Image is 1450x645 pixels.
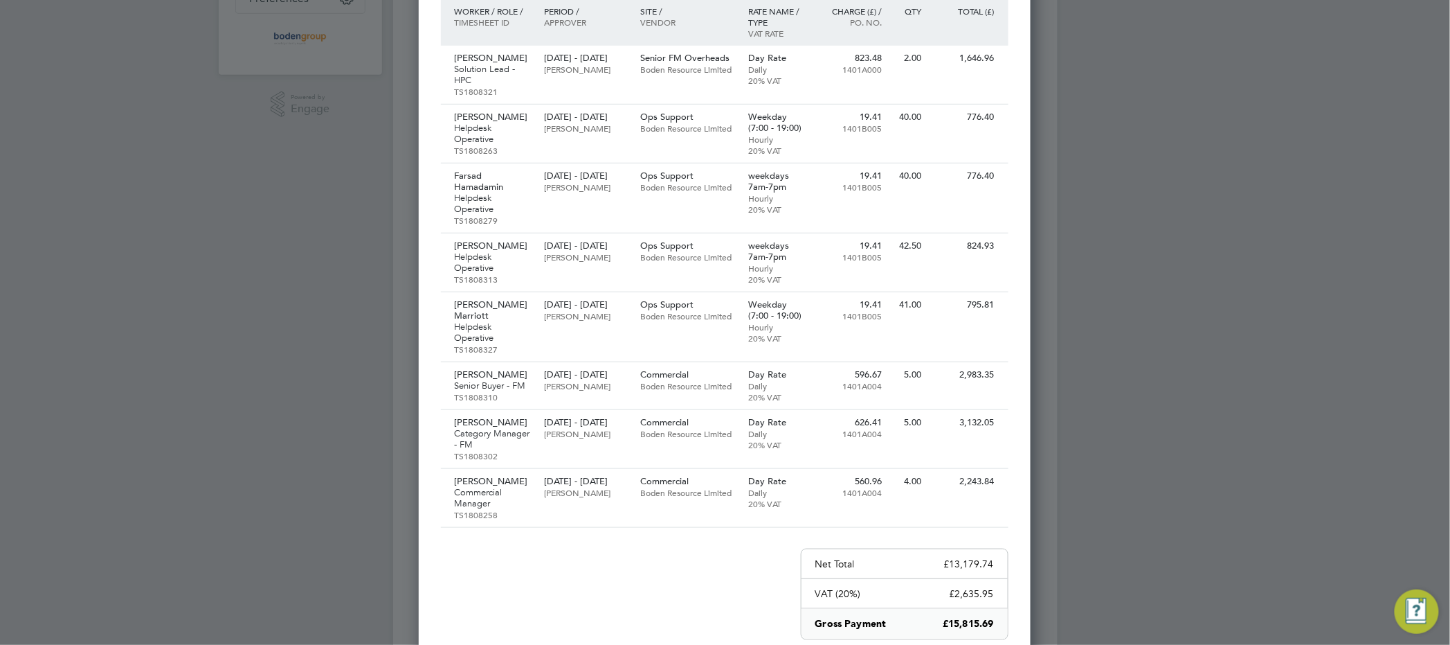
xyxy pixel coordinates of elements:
[455,170,530,193] p: Farsad Hamadamin
[896,53,921,64] p: 2.00
[822,487,882,498] p: 1401A004
[936,170,995,182] p: 776.40
[640,310,734,321] p: Boden Resource Limited
[455,6,530,17] p: Worker / Role /
[822,182,882,193] p: 1401B005
[822,112,882,123] p: 19.41
[748,6,808,28] p: Rate name / type
[640,380,734,391] p: Boden Resource Limited
[748,64,808,75] p: Daily
[822,17,882,28] p: Po. No.
[748,263,808,274] p: Hourly
[822,64,882,75] p: 1401A000
[936,6,995,17] p: Total (£)
[455,86,530,97] p: TS1808321
[748,333,808,344] p: 20% VAT
[936,53,995,64] p: 1,646.96
[544,64,626,75] p: [PERSON_NAME]
[748,439,808,450] p: 20% VAT
[822,6,882,17] p: Charge (£) /
[455,380,530,391] p: Senior Buyer - FM
[822,428,882,439] p: 1401A004
[748,28,808,39] p: VAT rate
[455,112,530,123] p: [PERSON_NAME]
[544,369,626,380] p: [DATE] - [DATE]
[640,251,734,263] p: Boden Resource Limited
[748,476,808,487] p: Day Rate
[640,487,734,498] p: Boden Resource Limited
[544,476,626,487] p: [DATE] - [DATE]
[544,123,626,134] p: [PERSON_NAME]
[748,170,808,193] p: weekdays 7am-7pm
[544,240,626,251] p: [DATE] - [DATE]
[544,112,626,123] p: [DATE] - [DATE]
[936,417,995,428] p: 3,132.05
[822,369,882,380] p: 596.67
[544,428,626,439] p: [PERSON_NAME]
[822,170,882,182] p: 19.41
[748,487,808,498] p: Daily
[748,145,808,156] p: 20% VAT
[936,240,995,251] p: 824.93
[640,417,734,428] p: Commercial
[748,53,808,64] p: Day Rate
[455,487,530,509] p: Commercial Manager
[936,112,995,123] p: 776.40
[936,476,995,487] p: 2,243.84
[455,193,530,215] p: Helpdesk Operative
[640,17,734,28] p: Vendor
[455,417,530,428] p: [PERSON_NAME]
[822,53,882,64] p: 823.48
[748,193,808,204] p: Hourly
[455,251,530,274] p: Helpdesk Operative
[748,112,808,134] p: Weekday (7:00 - 19:00)
[1395,590,1439,634] button: Engage Resource Center
[822,240,882,251] p: 19.41
[896,240,921,251] p: 42.50
[748,321,808,333] p: Hourly
[640,240,734,251] p: Ops Support
[896,476,921,487] p: 4.00
[896,369,921,380] p: 5.00
[455,321,530,344] p: Helpdesk Operative
[822,476,882,487] p: 560.96
[455,240,530,251] p: [PERSON_NAME]
[455,299,530,321] p: [PERSON_NAME] Marriott
[544,17,626,28] p: Approver
[455,369,530,380] p: [PERSON_NAME]
[455,450,530,461] p: TS1808302
[544,6,626,17] p: Period /
[936,299,995,310] p: 795.81
[640,112,734,123] p: Ops Support
[640,182,734,193] p: Boden Resource Limited
[455,509,530,520] p: TS1808258
[950,587,994,600] p: £2,635.95
[748,274,808,285] p: 20% VAT
[544,310,626,321] p: [PERSON_NAME]
[455,64,530,86] p: Solution Lead - HPC
[455,391,530,403] p: TS1808310
[896,299,921,310] p: 41.00
[640,476,734,487] p: Commercial
[640,170,734,182] p: Ops Support
[748,75,808,86] p: 20% VAT
[822,417,882,428] p: 626.41
[455,274,530,285] p: TS1808313
[544,53,626,64] p: [DATE] - [DATE]
[822,310,882,321] p: 1401B005
[640,299,734,310] p: Ops Support
[455,344,530,355] p: TS1808327
[748,134,808,145] p: Hourly
[748,380,808,391] p: Daily
[815,558,855,570] p: Net Total
[748,428,808,439] p: Daily
[748,299,808,321] p: Weekday (7:00 - 19:00)
[544,182,626,193] p: [PERSON_NAME]
[640,53,734,64] p: Senior FM Overheads
[640,123,734,134] p: Boden Resource Limited
[822,123,882,134] p: 1401B005
[544,417,626,428] p: [DATE] - [DATE]
[748,369,808,380] p: Day Rate
[640,369,734,380] p: Commercial
[544,170,626,182] p: [DATE] - [DATE]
